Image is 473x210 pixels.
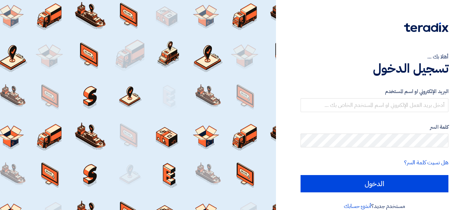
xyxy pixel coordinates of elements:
a: هل نسيت كلمة السر؟ [404,158,448,167]
h1: تسجيل الدخول [301,61,448,76]
label: كلمة السر [301,123,448,131]
label: البريد الإلكتروني او اسم المستخدم [301,88,448,95]
div: أهلا بك ... [301,53,448,61]
input: الدخول [301,175,448,192]
input: أدخل بريد العمل الإلكتروني او اسم المستخدم الخاص بك ... [301,98,448,112]
img: Teradix logo [404,22,448,32]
